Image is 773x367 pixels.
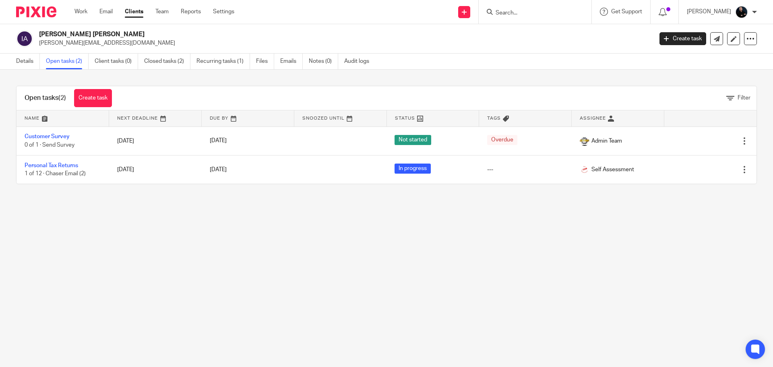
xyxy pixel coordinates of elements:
[125,8,143,16] a: Clients
[196,54,250,69] a: Recurring tasks (1)
[16,54,40,69] a: Details
[25,163,78,168] a: Personal Tax Returns
[580,136,589,146] img: 1000002125.jpg
[210,138,227,144] span: [DATE]
[687,8,731,16] p: [PERSON_NAME]
[591,166,634,174] span: Self Assessment
[611,9,642,15] span: Get Support
[181,8,201,16] a: Reports
[309,54,338,69] a: Notes (0)
[302,116,345,120] span: Snoozed Until
[39,39,647,47] p: [PERSON_NAME][EMAIL_ADDRESS][DOMAIN_NAME]
[25,142,74,148] span: 0 of 1 · Send Survey
[95,54,138,69] a: Client tasks (0)
[735,6,748,19] img: Headshots%20accounting4everything_Poppy%20Jakes%20Photography-2203.jpg
[738,95,750,101] span: Filter
[39,30,526,39] h2: [PERSON_NAME] [PERSON_NAME]
[58,95,66,101] span: (2)
[344,54,375,69] a: Audit logs
[74,8,87,16] a: Work
[256,54,274,69] a: Files
[16,30,33,47] img: svg%3E
[395,135,431,145] span: Not started
[25,94,66,102] h1: Open tasks
[659,32,706,45] a: Create task
[155,8,169,16] a: Team
[580,165,589,174] img: 1000002124.png
[16,6,56,17] img: Pixie
[487,135,517,145] span: Overdue
[487,166,564,174] div: ---
[46,54,89,69] a: Open tasks (2)
[280,54,303,69] a: Emails
[591,137,622,145] span: Admin Team
[109,155,202,184] td: [DATE]
[25,134,70,139] a: Customer Survey
[213,8,234,16] a: Settings
[74,89,112,107] a: Create task
[395,116,415,120] span: Status
[210,167,227,172] span: [DATE]
[495,10,567,17] input: Search
[144,54,190,69] a: Closed tasks (2)
[25,171,86,176] span: 1 of 12 · Chaser Email (2)
[487,116,501,120] span: Tags
[109,126,202,155] td: [DATE]
[395,164,431,174] span: In progress
[99,8,113,16] a: Email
